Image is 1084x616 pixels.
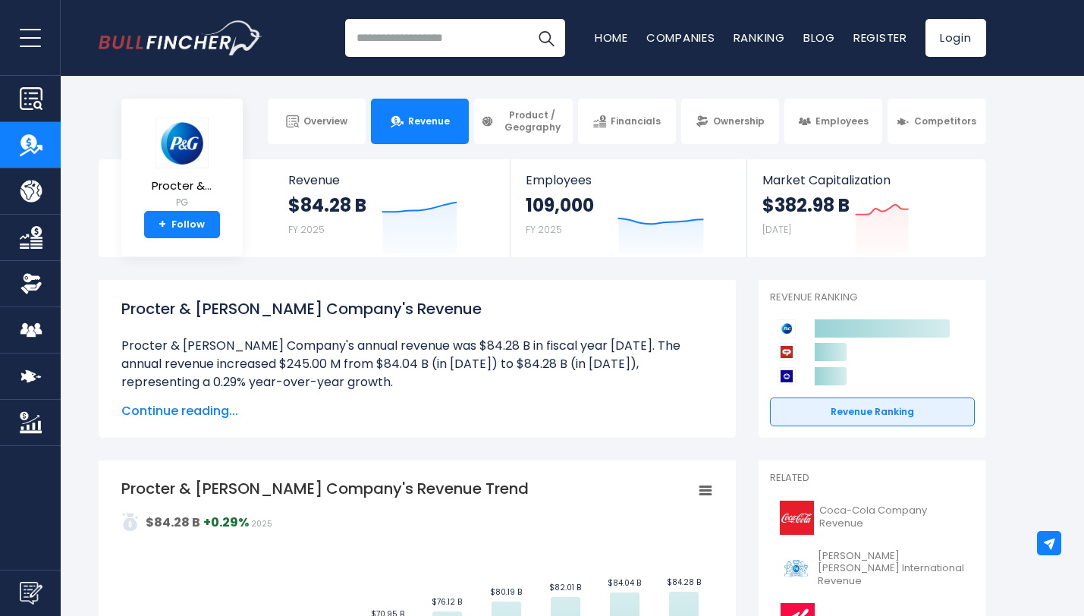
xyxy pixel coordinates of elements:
[853,30,907,46] a: Register
[121,337,713,391] li: Procter & [PERSON_NAME] Company's annual revenue was $84.28 B in fiscal year [DATE]. The annual r...
[527,19,565,57] button: Search
[526,173,731,187] span: Employees
[914,115,976,127] span: Competitors
[268,99,366,144] a: Overview
[888,99,985,144] a: Competitors
[578,99,676,144] a: Financials
[20,272,42,295] img: Ownership
[608,577,641,589] text: $84.04 B
[770,546,975,592] a: [PERSON_NAME] [PERSON_NAME] International Revenue
[778,319,796,338] img: Procter & Gamble Company competitors logo
[99,20,262,55] img: Bullfincher logo
[762,173,969,187] span: Market Capitalization
[151,117,212,212] a: Procter &... PG
[99,20,262,55] a: Go to homepage
[121,513,140,531] img: addasd
[713,115,765,127] span: Ownership
[681,99,779,144] a: Ownership
[152,180,212,193] span: Procter &...
[770,497,975,539] a: Coca-Cola Company Revenue
[762,223,791,236] small: [DATE]
[526,193,594,217] strong: 109,000
[770,472,975,485] p: Related
[666,577,700,588] text: $84.28 B
[734,30,785,46] a: Ranking
[490,586,522,598] text: $80.19 B
[762,193,850,217] strong: $382.98 B
[549,582,581,593] text: $82.01 B
[273,159,511,257] a: Revenue $84.28 B FY 2025
[303,115,347,127] span: Overview
[371,99,469,144] a: Revenue
[288,173,495,187] span: Revenue
[203,514,249,531] strong: +0.29%
[770,398,975,426] a: Revenue Ranking
[152,196,212,209] small: PG
[432,596,462,608] text: $76.12 B
[288,223,325,236] small: FY 2025
[778,367,796,385] img: Kimberly-Clark Corporation competitors logo
[779,501,815,535] img: KO logo
[498,109,565,133] span: Product / Geography
[159,218,166,231] strong: +
[595,30,628,46] a: Home
[251,518,272,530] span: 2025
[144,211,220,238] a: +Follow
[646,30,715,46] a: Companies
[146,514,200,531] strong: $84.28 B
[778,343,796,361] img: Colgate-Palmolive Company competitors logo
[815,115,869,127] span: Employees
[611,115,661,127] span: Financials
[779,552,813,586] img: PM logo
[408,115,450,127] span: Revenue
[803,30,835,46] a: Blog
[121,478,529,499] tspan: Procter & [PERSON_NAME] Company's Revenue Trend
[474,99,572,144] a: Product / Geography
[121,297,713,320] h1: Procter & [PERSON_NAME] Company's Revenue
[925,19,986,57] a: Login
[747,159,984,257] a: Market Capitalization $382.98 B [DATE]
[770,291,975,304] p: Revenue Ranking
[784,99,882,144] a: Employees
[288,193,366,217] strong: $84.28 B
[526,223,562,236] small: FY 2025
[511,159,746,257] a: Employees 109,000 FY 2025
[121,402,713,420] span: Continue reading...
